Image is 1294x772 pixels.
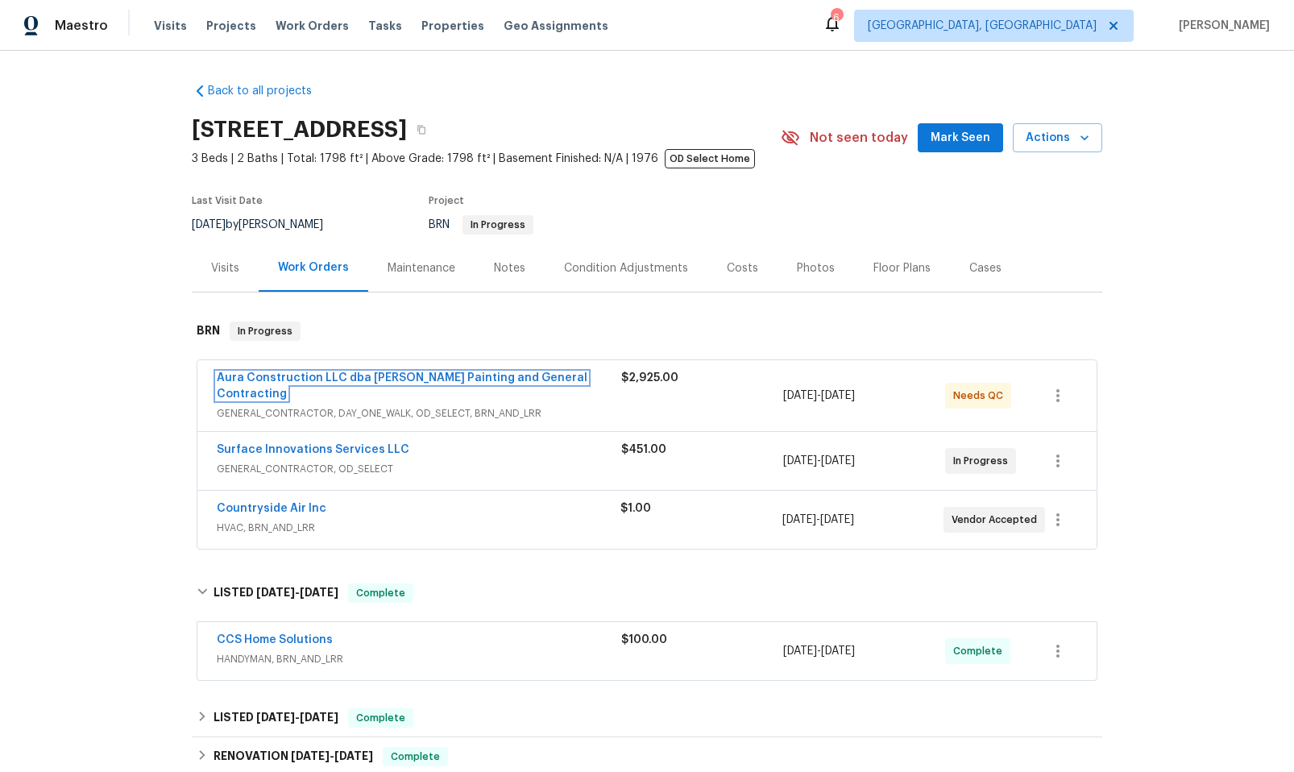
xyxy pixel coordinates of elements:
div: Visits [211,260,239,276]
a: Countryside Air Inc [217,503,326,514]
span: Maestro [55,18,108,34]
div: Cases [969,260,1002,276]
div: Photos [797,260,835,276]
a: CCS Home Solutions [217,634,333,645]
span: [DATE] [256,712,295,723]
span: GENERAL_CONTRACTOR, DAY_ONE_WALK, OD_SELECT, BRN_AND_LRR [217,405,621,421]
span: $100.00 [621,634,667,645]
span: [DATE] [820,514,854,525]
span: [DATE] [300,712,338,723]
div: 6 [831,10,842,26]
span: [DATE] [782,514,816,525]
div: BRN In Progress [192,305,1102,357]
span: [DATE] [334,750,373,762]
span: [DATE] [300,587,338,598]
span: OD Select Home [665,149,755,168]
span: In Progress [953,453,1014,469]
span: $2,925.00 [621,372,678,384]
span: Projects [206,18,256,34]
h2: [STREET_ADDRESS] [192,122,407,138]
h6: LISTED [214,708,338,728]
span: Work Orders [276,18,349,34]
span: BRN [429,219,533,230]
span: [GEOGRAPHIC_DATA], [GEOGRAPHIC_DATA] [868,18,1097,34]
span: - [256,587,338,598]
span: - [782,512,854,528]
span: Visits [154,18,187,34]
a: Surface Innovations Services LLC [217,444,409,455]
span: Not seen today [810,130,908,146]
span: Project [429,196,464,205]
button: Mark Seen [918,123,1003,153]
span: Complete [953,643,1009,659]
span: Needs QC [953,388,1010,404]
span: HANDYMAN, BRN_AND_LRR [217,651,621,667]
div: Costs [727,260,758,276]
span: Complete [384,749,446,765]
span: - [291,750,373,762]
span: [DATE] [783,455,817,467]
span: Mark Seen [931,128,990,148]
div: Condition Adjustments [564,260,688,276]
span: [DATE] [821,455,855,467]
span: [DATE] [192,219,226,230]
span: [DATE] [821,390,855,401]
span: - [783,453,855,469]
span: [DATE] [783,645,817,657]
span: In Progress [464,220,532,230]
span: [DATE] [783,390,817,401]
a: Aura Construction LLC dba [PERSON_NAME] Painting and General Contracting [217,372,587,400]
div: Notes [494,260,525,276]
div: LISTED [DATE]-[DATE]Complete [192,567,1102,619]
span: $451.00 [621,444,666,455]
span: Geo Assignments [504,18,608,34]
span: - [783,643,855,659]
div: Maintenance [388,260,455,276]
span: 3 Beds | 2 Baths | Total: 1798 ft² | Above Grade: 1798 ft² | Basement Finished: N/A | 1976 [192,151,781,167]
span: [DATE] [256,587,295,598]
span: Vendor Accepted [952,512,1043,528]
span: In Progress [231,323,299,339]
h6: BRN [197,322,220,341]
span: Properties [421,18,484,34]
button: Copy Address [407,115,436,144]
span: Tasks [368,20,402,31]
span: Last Visit Date [192,196,263,205]
span: HVAC, BRN_AND_LRR [217,520,620,536]
span: Complete [350,585,412,601]
span: [DATE] [821,645,855,657]
span: Complete [350,710,412,726]
a: Back to all projects [192,83,346,99]
div: by [PERSON_NAME] [192,215,342,235]
span: [PERSON_NAME] [1172,18,1270,34]
h6: RENOVATION [214,747,373,766]
span: GENERAL_CONTRACTOR, OD_SELECT [217,461,621,477]
span: Actions [1026,128,1089,148]
button: Actions [1013,123,1102,153]
div: LISTED [DATE]-[DATE]Complete [192,699,1102,737]
span: $1.00 [620,503,651,514]
span: - [783,388,855,404]
span: - [256,712,338,723]
span: [DATE] [291,750,330,762]
h6: LISTED [214,583,338,603]
div: Floor Plans [873,260,931,276]
div: Work Orders [278,259,349,276]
